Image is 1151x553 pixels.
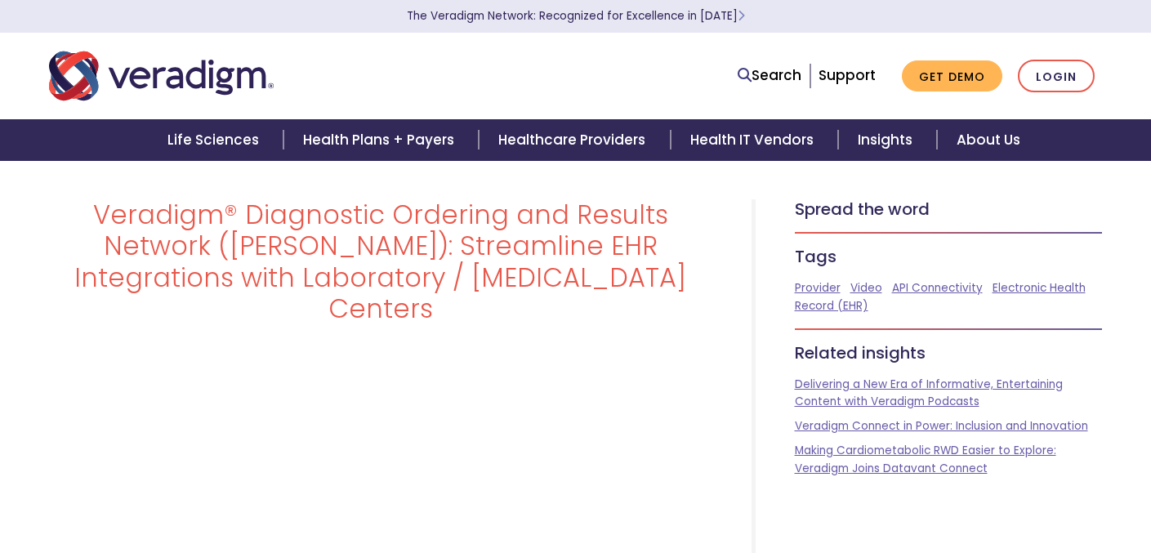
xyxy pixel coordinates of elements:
a: Video [850,280,882,296]
a: Login [1018,60,1095,93]
a: Search [738,65,801,87]
a: Healthcare Providers [479,119,670,161]
img: Veradigm logo [49,49,274,103]
a: Provider [795,280,841,296]
h5: Related insights [795,343,1103,363]
a: Support [819,65,876,85]
a: Insights [838,119,937,161]
a: Life Sciences [148,119,283,161]
a: API Connectivity [892,280,983,296]
a: Health Plans + Payers [283,119,479,161]
a: About Us [937,119,1040,161]
a: Electronic Health Record (EHR) [795,280,1086,314]
a: Veradigm Connect in Power: Inclusion and Innovation [795,418,1088,434]
a: The Veradigm Network: Recognized for Excellence in [DATE]Learn More [407,8,745,24]
h5: Spread the word [795,199,1103,219]
a: Health IT Vendors [671,119,838,161]
h5: Tags [795,247,1103,266]
a: Get Demo [902,60,1002,92]
span: Learn More [738,8,745,24]
h1: Veradigm® Diagnostic Ordering and Results Network ([PERSON_NAME]): Streamline EHR Integrations wi... [49,199,712,325]
a: Delivering a New Era of Informative, Entertaining Content with Veradigm Podcasts [795,377,1063,410]
a: Making Cardiometabolic RWD Easier to Explore: Veradigm Joins Datavant Connect [795,443,1056,476]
